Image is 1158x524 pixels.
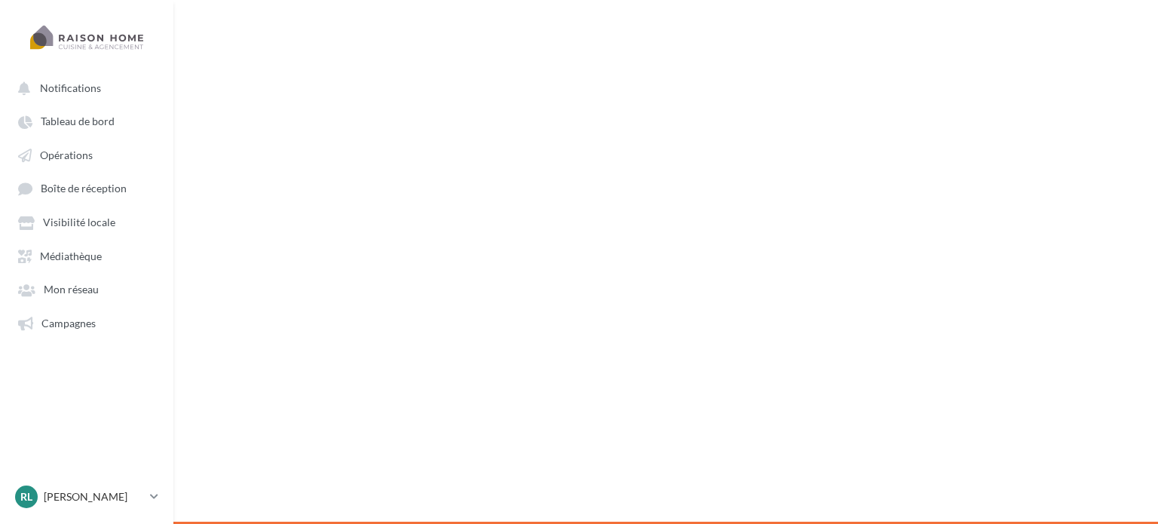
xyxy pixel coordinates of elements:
a: Médiathèque [9,242,164,269]
button: Notifications [9,74,158,101]
span: Tableau de bord [41,115,115,128]
span: Médiathèque [40,250,102,262]
a: Mon réseau [9,275,164,302]
a: Visibilité locale [9,208,164,235]
a: RL [PERSON_NAME] [12,483,161,511]
a: Opérations [9,141,164,168]
span: Boîte de réception [41,182,127,195]
span: RL [20,489,32,504]
span: Campagnes [41,317,96,329]
p: [PERSON_NAME] [44,489,144,504]
span: Opérations [40,149,93,161]
a: Tableau de bord [9,107,164,134]
a: Campagnes [9,309,164,336]
span: Mon réseau [44,283,99,296]
span: Notifications [40,81,101,94]
a: Boîte de réception [9,174,164,202]
span: Visibilité locale [43,216,115,229]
